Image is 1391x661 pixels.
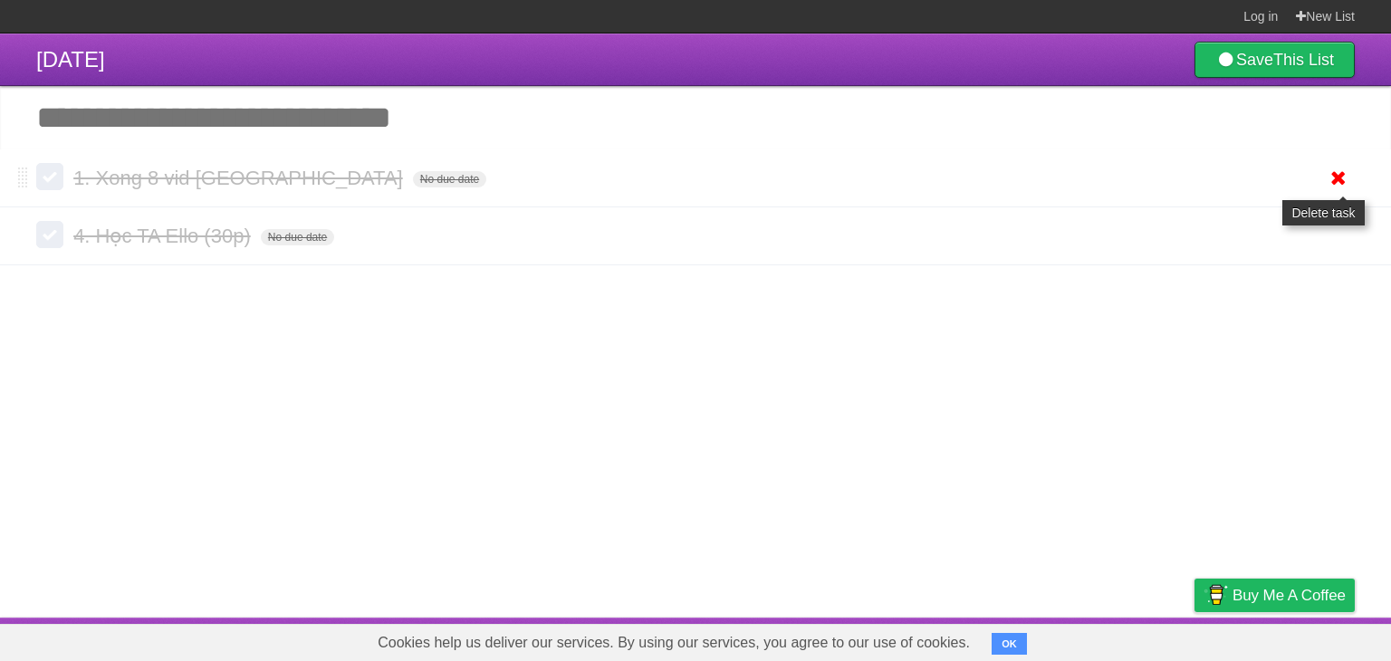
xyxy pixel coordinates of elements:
a: Developers [1013,622,1087,656]
span: Cookies help us deliver our services. By using our services, you agree to our use of cookies. [360,625,988,661]
img: Buy me a coffee [1204,580,1228,610]
span: [DATE] [36,47,105,72]
label: Done [36,221,63,248]
span: 1. Xong 8 vid [GEOGRAPHIC_DATA] [73,167,408,189]
button: OK [992,633,1027,655]
a: SaveThis List [1194,42,1355,78]
b: This List [1273,51,1334,69]
span: Buy me a coffee [1233,580,1346,611]
span: No due date [413,171,486,187]
a: Privacy [1171,622,1218,656]
a: Terms [1109,622,1149,656]
span: 4. Học TA Ello (30p) [73,225,255,247]
span: No due date [261,229,334,245]
a: Suggest a feature [1241,622,1355,656]
a: About [954,622,992,656]
label: Done [36,163,63,190]
a: Buy me a coffee [1194,579,1355,612]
